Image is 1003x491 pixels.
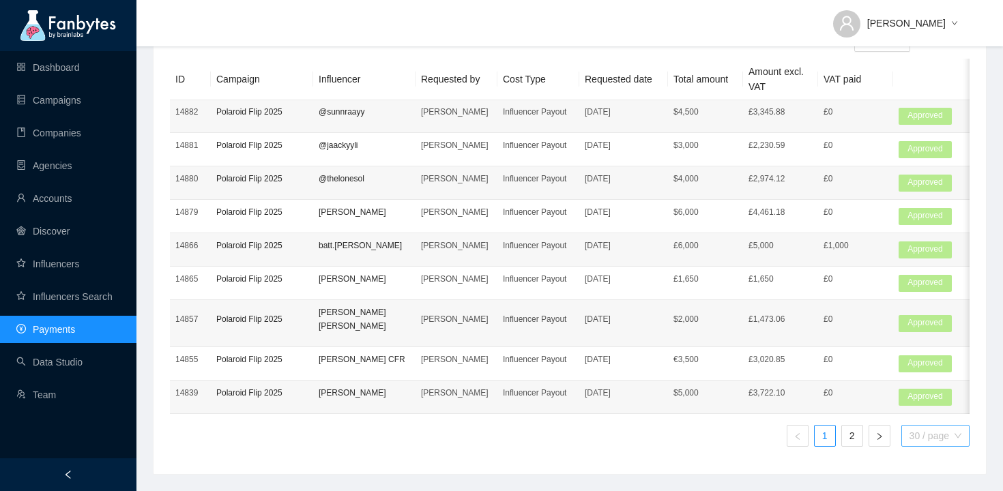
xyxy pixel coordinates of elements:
p: [DATE] [585,138,663,152]
li: Next Page [869,425,890,447]
p: [PERSON_NAME] [421,386,492,400]
p: batt.[PERSON_NAME] [319,239,410,252]
li: 2 [841,425,863,447]
p: £0 [824,172,888,185]
th: VAT paid [818,59,893,100]
a: userAccounts [16,193,72,204]
a: databaseCampaigns [16,95,81,106]
p: $ 3,000 [673,138,738,152]
p: £3,345.88 [748,105,813,119]
span: [PERSON_NAME] [867,16,946,31]
a: radar-chartDiscover [16,226,70,237]
p: Polaroid Flip 2025 [216,239,308,252]
th: Campaign [211,59,313,100]
th: Amount excl. VAT [743,59,818,100]
p: Influencer Payout [503,353,574,366]
p: £2,974.12 [748,172,813,185]
th: Total amount [668,59,743,100]
p: [PERSON_NAME] [319,205,410,219]
p: £5,000 [748,239,813,252]
p: $ 4,500 [673,105,738,119]
a: appstoreDashboard [16,62,80,73]
p: £0 [824,386,888,400]
p: Polaroid Flip 2025 [216,272,308,286]
span: user [839,15,855,31]
p: £0 [824,272,888,286]
p: [PERSON_NAME] [421,272,492,286]
p: $ 4,000 [673,172,738,185]
p: [PERSON_NAME] [421,312,492,326]
a: starInfluencers Search [16,291,113,302]
p: [DATE] [585,312,663,326]
p: 14865 [175,272,205,286]
span: Approved [899,175,952,192]
span: right [875,432,884,441]
p: [PERSON_NAME] CFR [319,353,410,366]
span: Approved [899,141,952,158]
button: [PERSON_NAME]down [822,7,969,29]
p: @jaackyyli [319,138,410,152]
p: Polaroid Flip 2025 [216,105,308,119]
a: searchData Studio [16,357,83,368]
div: Page Size [901,425,970,447]
p: £3,020.85 [748,353,813,366]
span: Approved [899,108,952,125]
p: [PERSON_NAME] [421,205,492,219]
p: 14855 [175,353,205,366]
th: Requested by [416,59,497,100]
p: Polaroid Flip 2025 [216,138,308,152]
p: Polaroid Flip 2025 [216,205,308,219]
a: bookCompanies [16,128,81,138]
p: [DATE] [585,353,663,366]
th: Cost Type [497,59,579,100]
p: Influencer Payout [503,386,574,400]
p: 14879 [175,205,205,219]
p: 14866 [175,239,205,252]
p: £0 [824,312,888,326]
p: [DATE] [585,205,663,219]
button: right [869,425,890,447]
p: £0 [824,353,888,366]
p: Polaroid Flip 2025 [216,386,308,400]
p: £ 1,650 [673,272,738,286]
a: starInfluencers [16,258,79,269]
p: £2,230.59 [748,138,813,152]
p: 14881 [175,138,205,152]
span: down [951,20,958,28]
p: [DATE] [585,239,663,252]
p: Polaroid Flip 2025 [216,312,308,326]
span: left [794,432,802,441]
p: Influencer Payout [503,138,574,152]
th: Requested date [579,59,668,100]
p: Polaroid Flip 2025 [216,172,308,185]
p: £0 [824,105,888,119]
p: Influencer Payout [503,272,574,286]
p: Influencer Payout [503,312,574,326]
a: 2 [842,426,862,446]
p: [PERSON_NAME] [319,272,410,286]
p: $ 5,000 [673,386,738,400]
p: 14882 [175,105,205,119]
span: Approved [899,355,952,372]
p: [PERSON_NAME] [319,386,410,400]
p: [PERSON_NAME] [421,138,492,152]
span: Approved [899,208,952,225]
li: 1 [814,425,836,447]
p: $ 6,000 [673,205,738,219]
p: £1,473.06 [748,312,813,326]
p: £4,461.18 [748,205,813,219]
span: Approved [899,389,952,406]
a: pay-circlePayments [16,324,75,335]
span: left [63,470,73,479]
p: [PERSON_NAME] [421,172,492,185]
p: [DATE] [585,272,663,286]
span: Approved [899,275,952,292]
th: ID [170,59,211,100]
a: usergroup-addTeam [16,389,56,400]
p: [PERSON_NAME] [421,105,492,119]
li: Previous Page [787,425,809,447]
p: [DATE] [585,172,663,185]
span: Approved [899,315,952,332]
p: Polaroid Flip 2025 [216,353,308,366]
span: Approved [899,241,952,258]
